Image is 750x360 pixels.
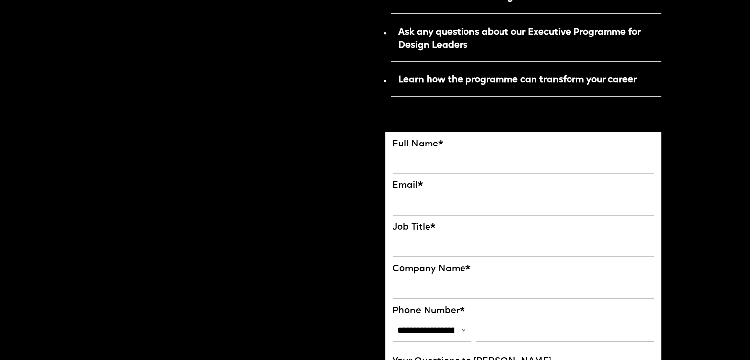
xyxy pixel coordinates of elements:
[393,264,654,275] label: Company Name
[393,222,654,233] label: Job Title
[393,139,654,150] label: Full Name
[398,28,641,50] strong: Ask any questions about our Executive Programme for Design Leaders
[393,306,654,317] label: Phone Number
[393,180,654,191] label: Email
[398,75,637,85] strong: Learn how the programme can transform your career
